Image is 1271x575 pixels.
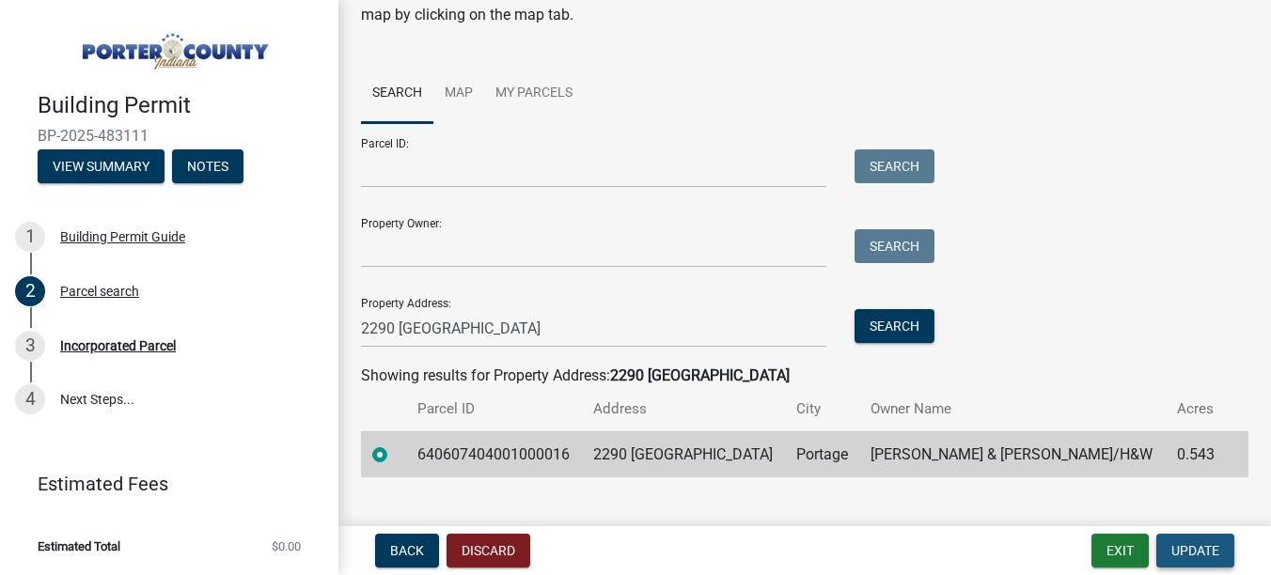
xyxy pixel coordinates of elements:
div: 1 [15,222,45,252]
a: Search [361,64,433,124]
div: Parcel search [60,285,139,298]
div: 3 [15,331,45,361]
div: Incorporated Parcel [60,339,176,352]
a: Map [433,64,484,124]
td: 2290 [GEOGRAPHIC_DATA] [582,431,785,477]
td: 640607404001000016 [406,431,582,477]
span: BP-2025-483111 [38,127,301,145]
button: View Summary [38,149,165,183]
th: Acres [1166,387,1226,431]
td: Portage [785,431,859,477]
wm-modal-confirm: Summary [38,160,165,175]
h4: Building Permit [38,92,323,119]
span: Back [390,543,424,558]
div: 2 [15,276,45,306]
div: 4 [15,384,45,414]
button: Back [375,534,439,567]
span: Estimated Total [38,540,120,552]
span: Update [1171,543,1219,558]
a: My Parcels [484,64,584,124]
button: Search [855,149,934,183]
div: Showing results for Property Address: [361,365,1248,387]
div: Building Permit Guide [60,230,185,243]
strong: 2290 [GEOGRAPHIC_DATA] [610,366,790,384]
button: Discard [447,534,530,567]
a: Estimated Fees [15,465,308,503]
button: Exit [1091,534,1149,567]
td: 0.543 [1166,431,1226,477]
button: Notes [172,149,243,183]
th: Parcel ID [406,387,582,431]
wm-modal-confirm: Notes [172,160,243,175]
th: Address [582,387,785,431]
th: Owner Name [859,387,1165,431]
button: Search [855,229,934,263]
span: $0.00 [272,540,301,552]
td: [PERSON_NAME] & [PERSON_NAME]/H&W [859,431,1165,477]
img: Porter County, Indiana [38,20,308,72]
th: City [785,387,859,431]
button: Search [855,309,934,343]
button: Update [1156,534,1234,567]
